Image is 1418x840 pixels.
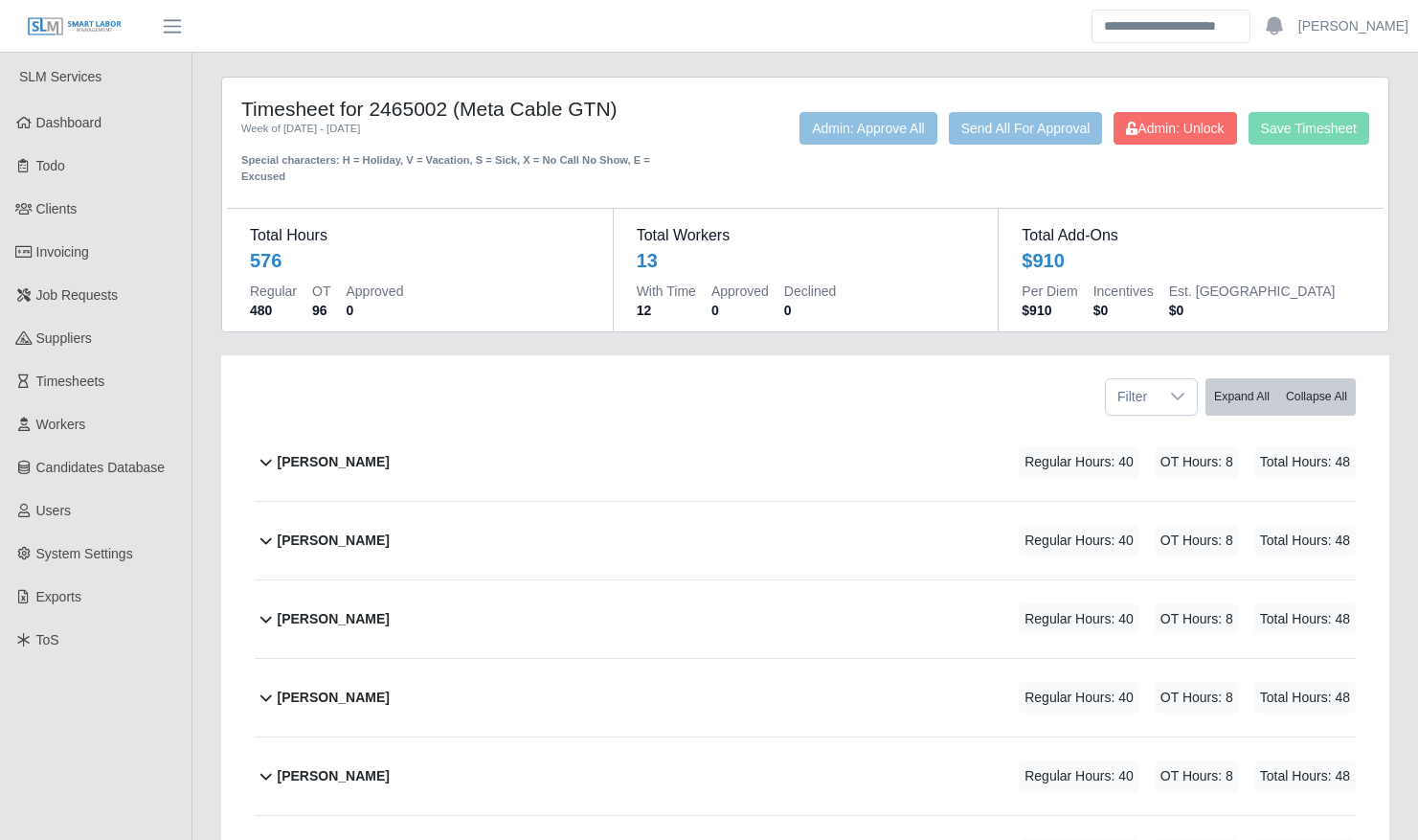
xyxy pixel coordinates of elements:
span: Admin: Unlock [1126,121,1224,136]
span: Total Hours: 48 [1254,682,1356,714]
span: OT Hours: 8 [1155,682,1239,714]
button: Expand All [1205,378,1278,416]
button: [PERSON_NAME] Regular Hours: 40 OT Hours: 8 Total Hours: 48 [255,659,1356,737]
h4: Timesheet for 2465002 (Meta Cable GTN) [241,97,694,121]
b: [PERSON_NAME] [278,531,390,551]
dt: With Time [637,282,696,301]
span: Candidates Database [36,460,166,475]
div: Week of [DATE] - [DATE] [241,121,694,137]
span: Regular Hours: 40 [1019,682,1139,714]
dd: $910 [1022,301,1077,320]
input: Search [1092,10,1250,43]
button: Admin: Unlock [1114,112,1236,145]
span: System Settings [36,546,133,561]
dd: 12 [637,301,696,320]
span: Total Hours: 48 [1254,525,1356,556]
button: [PERSON_NAME] Regular Hours: 40 OT Hours: 8 Total Hours: 48 [255,502,1356,579]
b: [PERSON_NAME] [278,766,390,786]
button: Collapse All [1277,378,1356,416]
span: Users [36,503,72,518]
button: Send All For Approval [949,112,1103,145]
div: $910 [1022,247,1065,274]
div: 576 [250,247,281,274]
b: [PERSON_NAME] [278,452,390,472]
div: bulk actions [1205,378,1356,416]
span: OT Hours: 8 [1155,446,1239,478]
button: Save Timesheet [1249,112,1369,145]
span: Job Requests [36,287,119,303]
dt: Total Add-Ons [1022,224,1361,247]
button: [PERSON_NAME] Regular Hours: 40 OT Hours: 8 Total Hours: 48 [255,738,1356,815]
dt: OT [312,282,330,301]
span: Total Hours: 48 [1254,446,1356,478]
span: Total Hours: 48 [1254,603,1356,635]
a: [PERSON_NAME] [1298,16,1408,36]
dd: $0 [1169,301,1336,320]
dt: Est. [GEOGRAPHIC_DATA] [1169,282,1336,301]
b: [PERSON_NAME] [278,688,390,708]
span: ToS [36,632,59,647]
dt: Regular [250,282,297,301]
span: Regular Hours: 40 [1019,761,1139,792]
dt: Approved [711,282,769,301]
span: Suppliers [36,330,92,346]
b: [PERSON_NAME] [278,609,390,629]
dd: 480 [250,301,297,320]
dd: 0 [346,301,403,320]
span: OT Hours: 8 [1155,603,1239,635]
button: [PERSON_NAME] Regular Hours: 40 OT Hours: 8 Total Hours: 48 [255,580,1356,658]
img: SLM Logo [27,16,123,37]
span: Exports [36,589,81,604]
dd: 0 [711,301,769,320]
span: Regular Hours: 40 [1019,525,1139,556]
div: 13 [637,247,658,274]
dt: Total Hours [250,224,590,247]
div: Special characters: H = Holiday, V = Vacation, S = Sick, X = No Call No Show, E = Excused [241,137,694,185]
span: Timesheets [36,374,105,389]
span: Total Hours: 48 [1254,761,1356,792]
button: [PERSON_NAME] Regular Hours: 40 OT Hours: 8 Total Hours: 48 [255,423,1356,501]
span: OT Hours: 8 [1155,761,1239,792]
dd: $0 [1093,301,1154,320]
span: Todo [36,158,65,173]
span: SLM Services [19,69,101,84]
span: Dashboard [36,115,102,130]
span: Invoicing [36,244,89,260]
span: Filter [1106,379,1159,415]
dt: Total Workers [637,224,976,247]
span: Regular Hours: 40 [1019,603,1139,635]
dt: Approved [346,282,403,301]
span: OT Hours: 8 [1155,525,1239,556]
span: Clients [36,201,78,216]
dd: 0 [784,301,836,320]
span: Workers [36,417,86,432]
dt: Declined [784,282,836,301]
span: Regular Hours: 40 [1019,446,1139,478]
dt: Per Diem [1022,282,1077,301]
dd: 96 [312,301,330,320]
dt: Incentives [1093,282,1154,301]
button: Admin: Approve All [799,112,937,145]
